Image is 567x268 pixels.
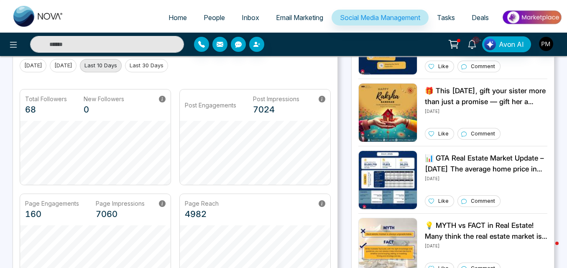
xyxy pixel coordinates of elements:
img: User Avatar [539,37,553,51]
p: Like [438,130,449,138]
p: 0 [84,103,124,116]
p: 7024 [253,103,299,116]
p: Like [438,63,449,70]
p: 68 [25,103,67,116]
a: Email Marketing [268,10,332,26]
p: [DATE] [425,107,547,115]
p: Page Impressions [96,199,145,208]
p: Like [438,197,449,205]
img: Market-place.gif [501,8,562,27]
p: 🎁 This [DATE], gift your sister more than just a promise — gift her a Preleased Property that app... [425,86,547,107]
a: Tasks [429,10,463,26]
p: Total Followers [25,94,67,103]
p: Comment [471,197,495,205]
span: People [204,13,225,22]
a: Inbox [233,10,268,26]
img: Unable to load img. [358,83,417,142]
img: Nova CRM Logo [13,6,64,27]
p: New Followers [84,94,124,103]
a: Home [160,10,195,26]
p: Comment [471,130,495,138]
button: Last 10 Days [80,59,122,72]
span: 10+ [472,36,480,44]
span: Social Media Management [340,13,420,22]
button: Avon AI [482,36,531,52]
p: Page Reach [185,199,219,208]
p: 7060 [96,208,145,220]
p: Post Impressions [253,94,299,103]
img: Unable to load img. [358,151,417,209]
button: Last 30 Days [125,59,168,72]
p: [DATE] [425,242,547,249]
span: Inbox [242,13,259,22]
button: [DATE] [20,59,46,72]
img: Lead Flow [484,38,496,50]
span: Email Marketing [276,13,323,22]
p: Comment [471,63,495,70]
a: 10+ [462,36,482,51]
span: Avon AI [499,39,524,49]
a: Social Media Management [332,10,429,26]
p: 📊 GTA Real Estate Market Update – [DATE] The average home price in the GTA is now $1,051,719, ref... [425,153,547,174]
p: Post Engagements [185,101,236,110]
span: Tasks [437,13,455,22]
p: 4982 [185,208,219,220]
span: Home [169,13,187,22]
p: 160 [25,208,79,220]
a: People [195,10,233,26]
button: [DATE] [50,59,77,72]
p: 💡 MYTH vs FACT in Real Estate! Many think the real estate market is always unpredictable — but wi... [425,220,547,242]
p: Page Engagements [25,199,79,208]
p: [DATE] [425,174,547,182]
iframe: Intercom live chat [539,240,559,260]
a: Deals [463,10,497,26]
span: Deals [472,13,489,22]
